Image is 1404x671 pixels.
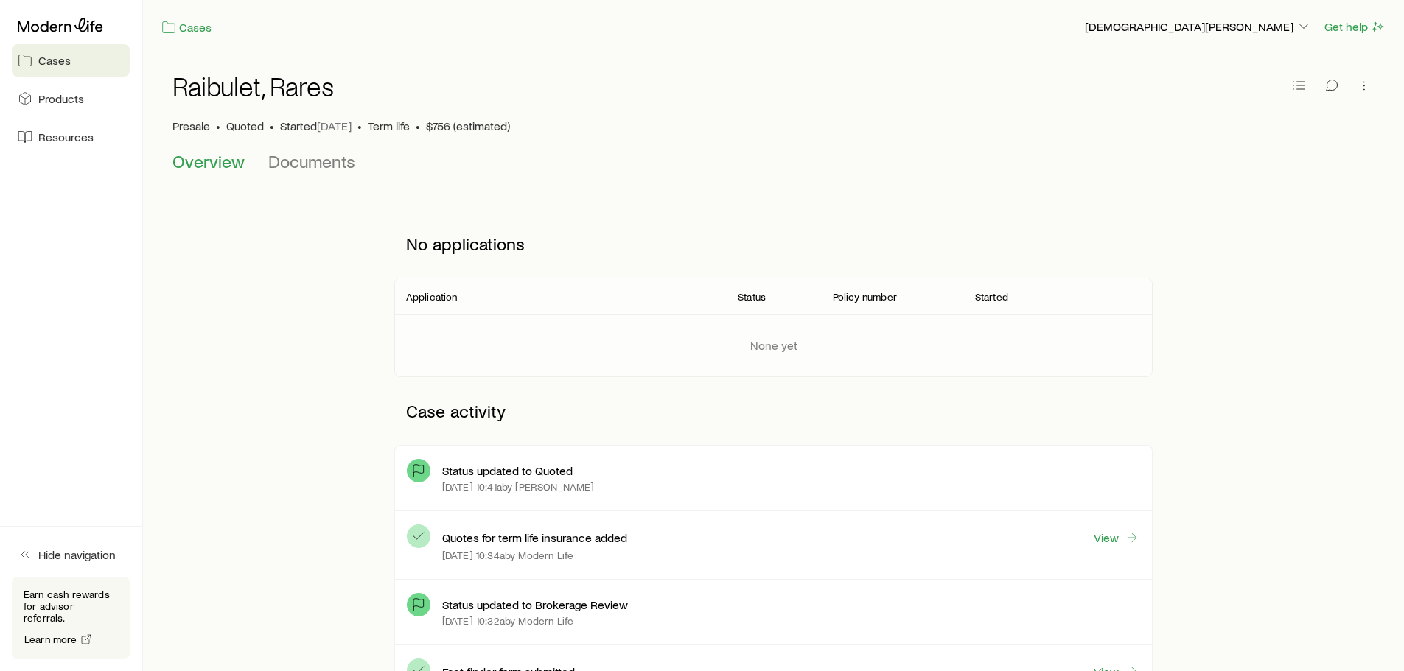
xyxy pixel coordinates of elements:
[750,338,797,353] p: None yet
[442,615,573,627] p: [DATE] 10:32a by Modern Life
[368,119,410,133] span: Term life
[38,130,94,144] span: Resources
[1084,18,1312,36] button: [DEMOGRAPHIC_DATA][PERSON_NAME]
[161,19,212,36] a: Cases
[38,91,84,106] span: Products
[280,119,352,133] p: Started
[406,291,458,303] p: Application
[317,119,352,133] span: [DATE]
[426,119,510,133] span: $756 (estimated)
[38,547,116,562] span: Hide navigation
[38,53,71,68] span: Cases
[268,151,355,172] span: Documents
[12,121,130,153] a: Resources
[1093,530,1140,546] a: View
[975,291,1008,303] p: Started
[172,71,334,101] h1: Raibulet, Rares
[24,589,118,624] p: Earn cash rewards for advisor referrals.
[738,291,766,303] p: Status
[270,119,274,133] span: •
[1324,18,1386,35] button: Get help
[442,463,573,478] p: Status updated to Quoted
[172,151,1375,186] div: Case details tabs
[216,119,220,133] span: •
[442,549,573,561] p: [DATE] 10:34a by Modern Life
[833,291,897,303] p: Policy number
[1085,19,1311,34] p: [DEMOGRAPHIC_DATA][PERSON_NAME]
[12,82,130,115] a: Products
[172,151,245,172] span: Overview
[172,119,210,133] p: Presale
[226,119,264,133] span: Quoted
[12,577,130,659] div: Earn cash rewards for advisor referrals.Learn more
[394,389,1153,433] p: Case activity
[12,44,130,77] a: Cases
[24,634,77,644] span: Learn more
[394,222,1153,266] p: No applications
[442,481,595,493] p: [DATE] 10:41a by [PERSON_NAME]
[357,119,362,133] span: •
[416,119,420,133] span: •
[12,538,130,571] button: Hide navigation
[442,530,627,545] p: Quotes for term life insurance added
[442,597,628,612] p: Status updated to Brokerage Review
